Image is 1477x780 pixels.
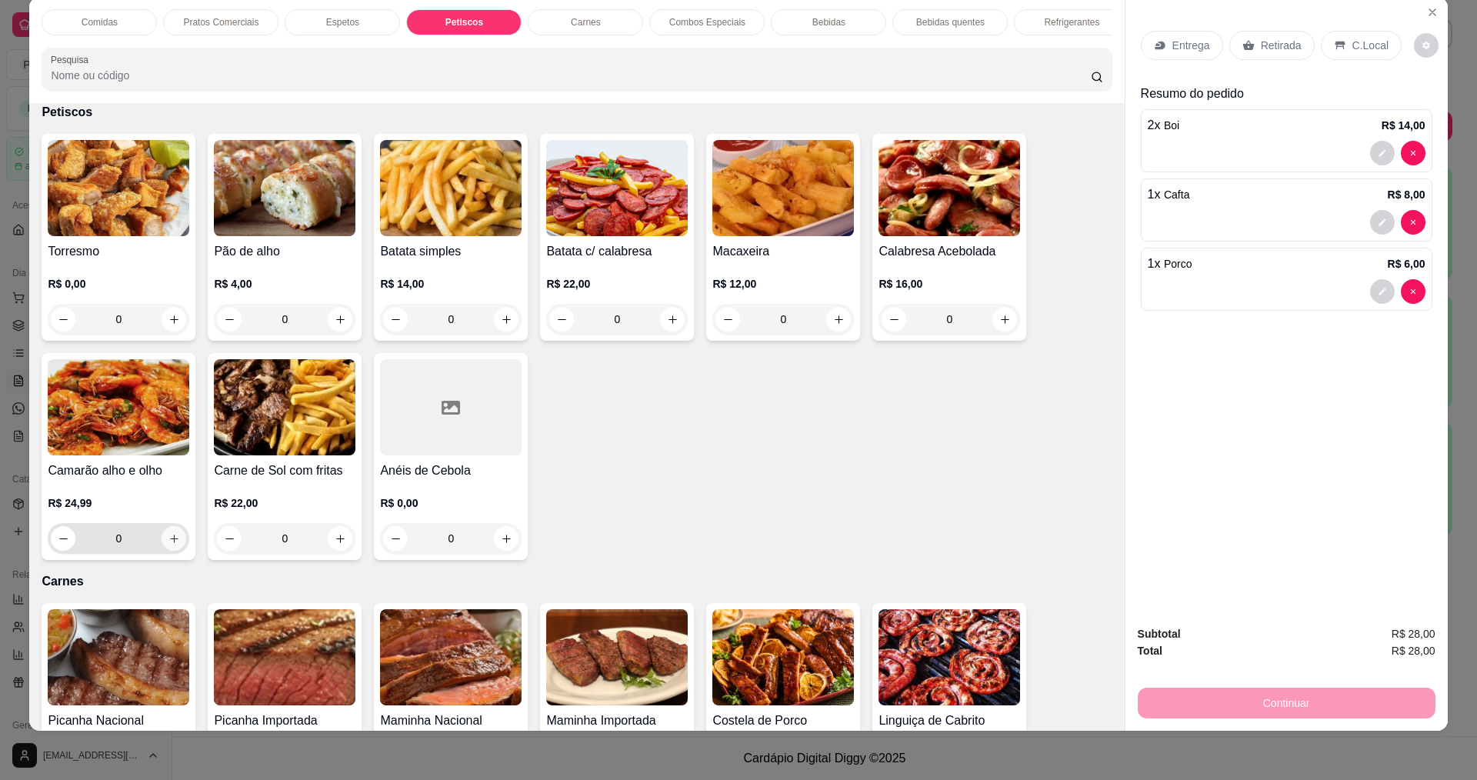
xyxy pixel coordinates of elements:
[494,307,518,332] button: increase-product-quantity
[1392,625,1435,642] span: R$ 28,00
[214,242,355,261] h4: Pão de alho
[214,609,355,705] img: product-image
[48,712,189,730] h4: Picanha Nacional
[546,242,688,261] h4: Batata c/ calabresa
[1388,256,1425,272] p: R$ 6,00
[1164,188,1189,201] span: Cafta
[1370,279,1395,304] button: decrease-product-quantity
[48,242,189,261] h4: Torresmo
[916,16,985,28] p: Bebidas quentes
[445,16,483,28] p: Petiscos
[1141,85,1432,103] p: Resumo do pedido
[712,712,854,730] h4: Costela de Porco
[712,609,854,705] img: product-image
[1370,210,1395,235] button: decrease-product-quantity
[380,609,522,705] img: product-image
[549,307,574,332] button: decrease-product-quantity
[669,16,745,28] p: Combos Especiais
[712,242,854,261] h4: Macaxeira
[214,140,355,236] img: product-image
[48,140,189,236] img: product-image
[1401,141,1425,165] button: decrease-product-quantity
[879,242,1020,261] h4: Calabresa Acebolada
[183,16,258,28] p: Pratos Comerciais
[51,53,94,66] label: Pesquisa
[328,526,352,551] button: increase-product-quantity
[1261,38,1302,53] p: Retirada
[48,495,189,511] p: R$ 24,99
[48,462,189,480] h4: Camarão alho e olho
[214,495,355,511] p: R$ 22,00
[380,242,522,261] h4: Batata simples
[1370,141,1395,165] button: decrease-product-quantity
[214,712,355,730] h4: Picanha Importada
[162,526,186,551] button: increase-product-quantity
[660,307,685,332] button: increase-product-quantity
[1352,38,1389,53] p: C.Local
[1164,119,1179,132] span: Boi
[214,276,355,292] p: R$ 4,00
[380,276,522,292] p: R$ 14,00
[1414,33,1439,58] button: decrease-product-quantity
[1148,185,1190,204] p: 1 x
[42,572,1112,591] p: Carnes
[214,359,355,455] img: product-image
[712,276,854,292] p: R$ 12,00
[712,140,854,236] img: product-image
[380,495,522,511] p: R$ 0,00
[326,16,359,28] p: Espetos
[546,140,688,236] img: product-image
[1148,116,1180,135] p: 2 x
[51,526,75,551] button: decrease-product-quantity
[571,16,601,28] p: Carnes
[1401,279,1425,304] button: decrease-product-quantity
[1388,187,1425,202] p: R$ 8,00
[879,609,1020,705] img: product-image
[992,307,1017,332] button: increase-product-quantity
[51,68,1090,83] input: Pesquisa
[1138,628,1181,640] strong: Subtotal
[383,307,408,332] button: decrease-product-quantity
[82,16,118,28] p: Comidas
[546,276,688,292] p: R$ 22,00
[1392,642,1435,659] span: R$ 28,00
[546,609,688,705] img: product-image
[882,307,906,332] button: decrease-product-quantity
[1148,255,1192,273] p: 1 x
[1172,38,1210,53] p: Entrega
[1044,16,1099,28] p: Refrigerantes
[1164,258,1192,270] span: Porco
[217,307,242,332] button: decrease-product-quantity
[879,276,1020,292] p: R$ 16,00
[879,712,1020,730] h4: Linguiça de Cabrito
[380,462,522,480] h4: Anéis de Cebola
[328,307,352,332] button: increase-product-quantity
[217,526,242,551] button: decrease-product-quantity
[1382,118,1425,133] p: R$ 14,00
[812,16,845,28] p: Bebidas
[214,462,355,480] h4: Carne de Sol com fritas
[1401,210,1425,235] button: decrease-product-quantity
[48,276,189,292] p: R$ 0,00
[1138,645,1162,657] strong: Total
[42,103,1112,122] p: Petiscos
[380,712,522,730] h4: Maminha Nacional
[48,609,189,705] img: product-image
[380,140,522,236] img: product-image
[879,140,1020,236] img: product-image
[546,712,688,730] h4: Maminha Importada
[48,359,189,455] img: product-image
